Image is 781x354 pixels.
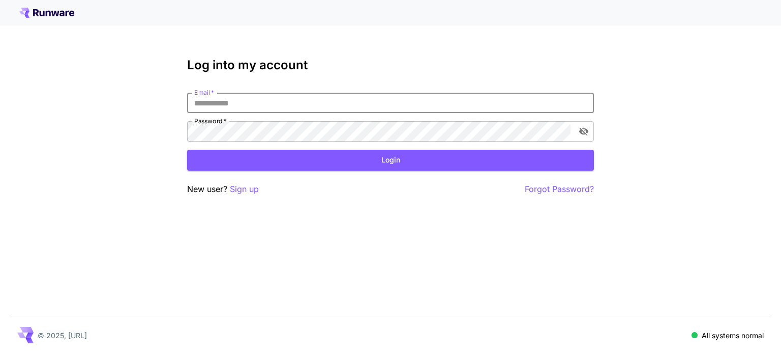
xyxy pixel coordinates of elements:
[38,330,87,341] p: © 2025, [URL]
[187,150,594,171] button: Login
[575,122,593,141] button: toggle password visibility
[702,330,764,341] p: All systems normal
[194,117,227,125] label: Password
[187,183,259,196] p: New user?
[194,88,214,97] label: Email
[187,58,594,72] h3: Log into my account
[230,183,259,196] button: Sign up
[525,183,594,196] button: Forgot Password?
